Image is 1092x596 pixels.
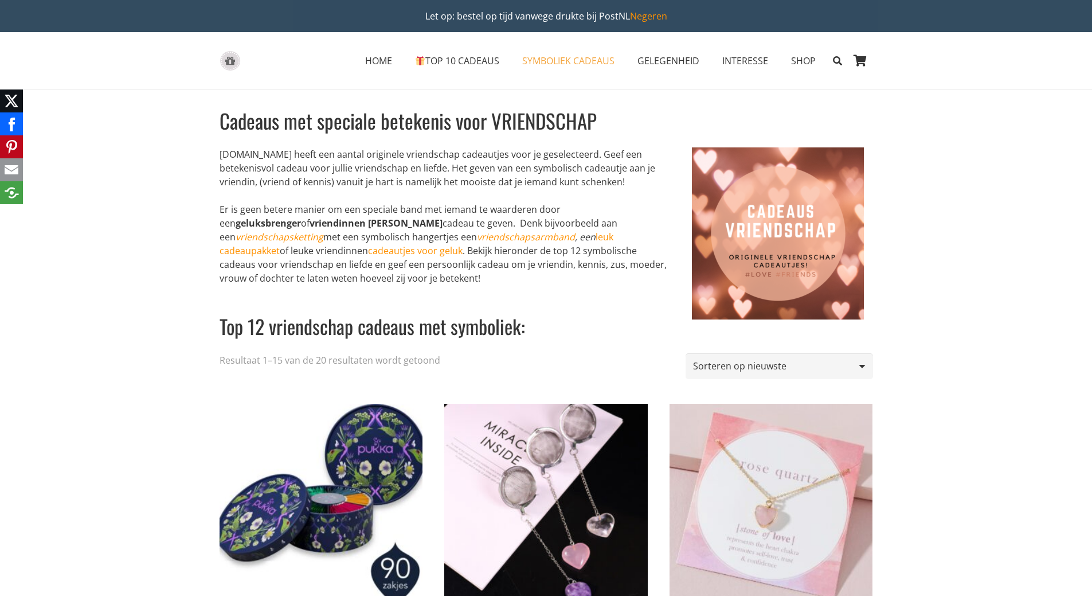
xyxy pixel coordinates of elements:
[220,51,241,71] a: gift-box-icon-grey-inspirerendwinkelen
[637,54,699,67] span: GELEGENHEID
[236,231,323,243] a: vriendschapsketting
[791,54,816,67] span: SHOP
[236,217,301,229] strong: geluksbrenger
[522,54,615,67] span: SYMBOLIEK CADEAUS
[827,46,847,75] a: Zoeken
[220,202,864,285] p: Er is geen betere manier om een ​​speciale band met iemand te waarderen door een of cadeau te gev...
[477,231,596,243] em: , een
[630,10,667,22] a: Negeren
[365,54,392,67] span: HOME
[711,46,780,75] a: INTERESSEINTERESSE Menu
[848,32,873,89] a: Winkelwagen
[722,54,768,67] span: INTERESSE
[220,299,864,340] h2: Top 12 vriendschap cadeaus met symboliek:
[354,46,404,75] a: HOMEHOME Menu
[415,54,499,67] span: TOP 10 CADEAUS
[310,217,443,229] strong: vriendinnen [PERSON_NAME]
[686,353,872,379] select: Winkelbestelling
[416,56,425,65] img: 🎁
[477,231,575,243] a: vriendschapsarmband
[368,244,463,257] a: cadeautjes voor geluk
[780,46,827,75] a: SHOPSHOP Menu
[220,108,864,134] h1: Cadeaus met speciale betekenis voor VRIENDSCHAP
[404,46,511,75] a: 🎁TOP 10 CADEAUS🎁 TOP 10 CADEAUS Menu
[220,147,864,189] p: [DOMAIN_NAME] heeft een aantal originele vriendschap cadeautjes voor je geselecteerd. Geef een be...
[220,231,613,257] a: leuk cadeaupakket
[511,46,626,75] a: SYMBOLIEK CADEAUSSYMBOLIEK CADEAUS Menu
[692,147,864,320] img: origineel vriendschap cadeau met speciale betekenis en symboliek - bestel een vriendinnen cadeau ...
[220,353,440,367] p: Resultaat 1–15 van de 20 resultaten wordt getoond
[626,46,711,75] a: GELEGENHEIDGELEGENHEID Menu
